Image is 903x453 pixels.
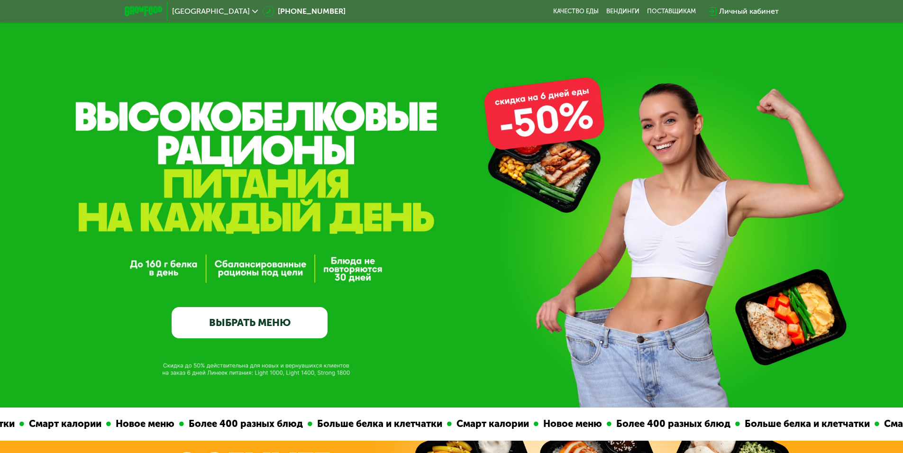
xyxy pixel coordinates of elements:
[647,8,696,15] div: поставщикам
[425,417,507,431] div: Смарт калории
[585,417,709,431] div: Более 400 разных блюд
[286,417,420,431] div: Больше белка и клетчатки
[512,417,580,431] div: Новое меню
[172,8,250,15] span: [GEOGRAPHIC_DATA]
[157,417,281,431] div: Более 400 разных блюд
[719,6,779,17] div: Личный кабинет
[172,307,328,338] a: ВЫБРАТЬ МЕНЮ
[263,6,346,17] a: [PHONE_NUMBER]
[84,417,153,431] div: Новое меню
[553,8,599,15] a: Качество еды
[606,8,639,15] a: Вендинги
[713,417,848,431] div: Больше белка и клетчатки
